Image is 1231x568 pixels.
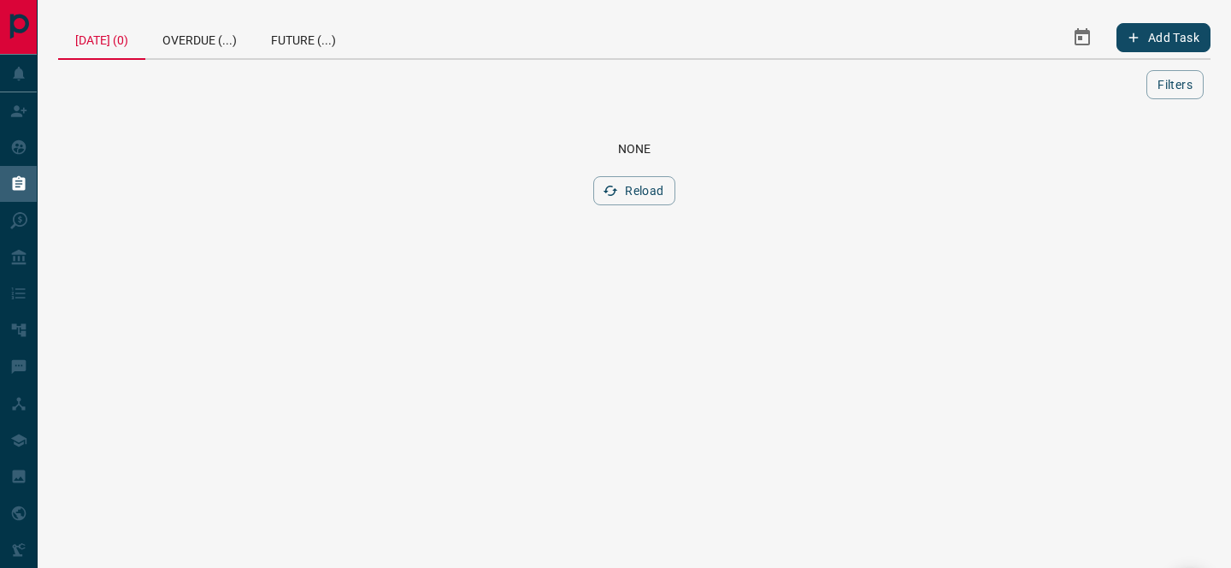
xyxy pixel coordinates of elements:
[593,176,674,205] button: Reload
[145,17,254,58] div: Overdue (...)
[1062,17,1103,58] button: Select Date Range
[254,17,353,58] div: Future (...)
[1116,23,1210,52] button: Add Task
[79,142,1190,156] div: None
[58,17,145,60] div: [DATE] (0)
[1146,70,1204,99] button: Filters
